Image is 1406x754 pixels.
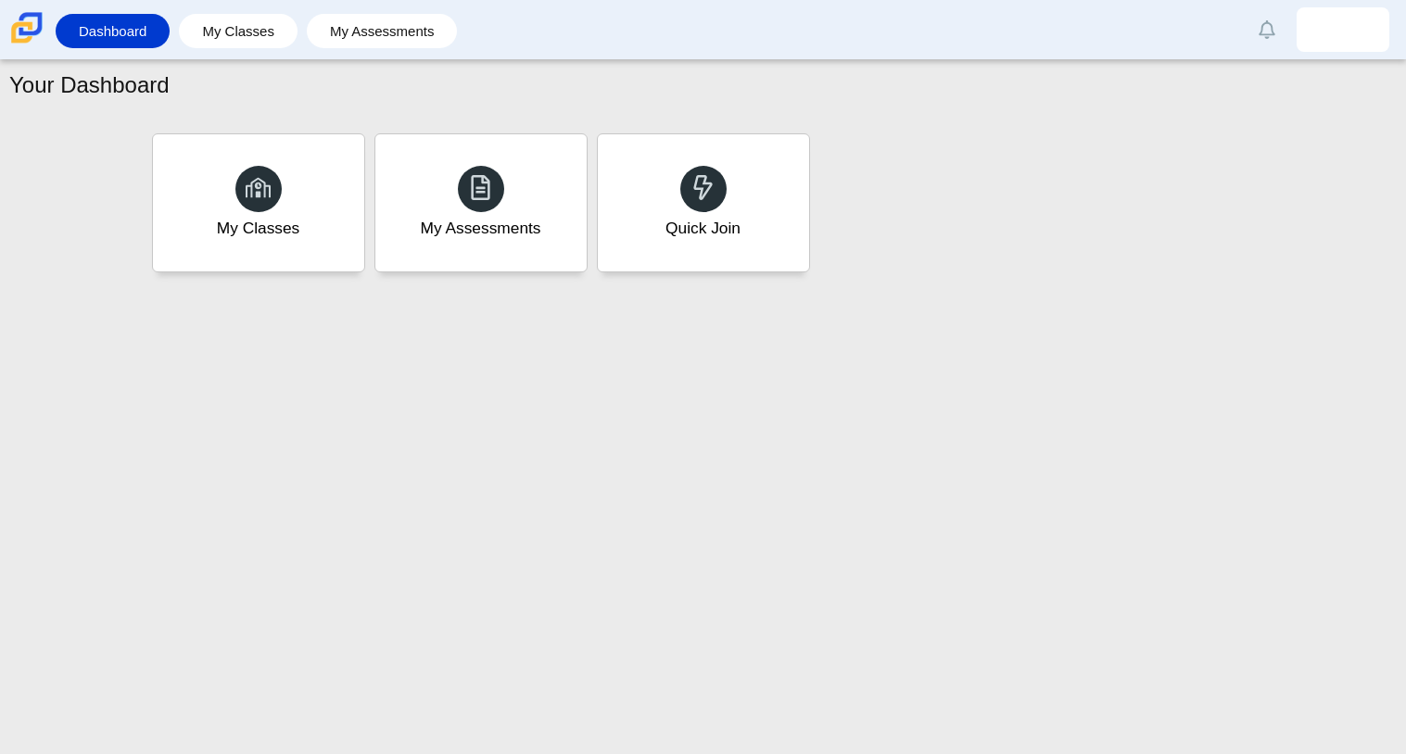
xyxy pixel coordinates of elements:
[217,217,300,240] div: My Classes
[188,14,288,48] a: My Classes
[665,217,741,240] div: Quick Join
[65,14,160,48] a: Dashboard
[1247,9,1287,50] a: Alerts
[9,69,170,101] h1: Your Dashboard
[7,8,46,47] img: Carmen School of Science & Technology
[316,14,449,48] a: My Assessments
[7,34,46,50] a: Carmen School of Science & Technology
[597,133,810,272] a: Quick Join
[1328,15,1358,44] img: christopher.randal.EZwbYq
[374,133,588,272] a: My Assessments
[421,217,541,240] div: My Assessments
[1297,7,1389,52] a: christopher.randal.EZwbYq
[152,133,365,272] a: My Classes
